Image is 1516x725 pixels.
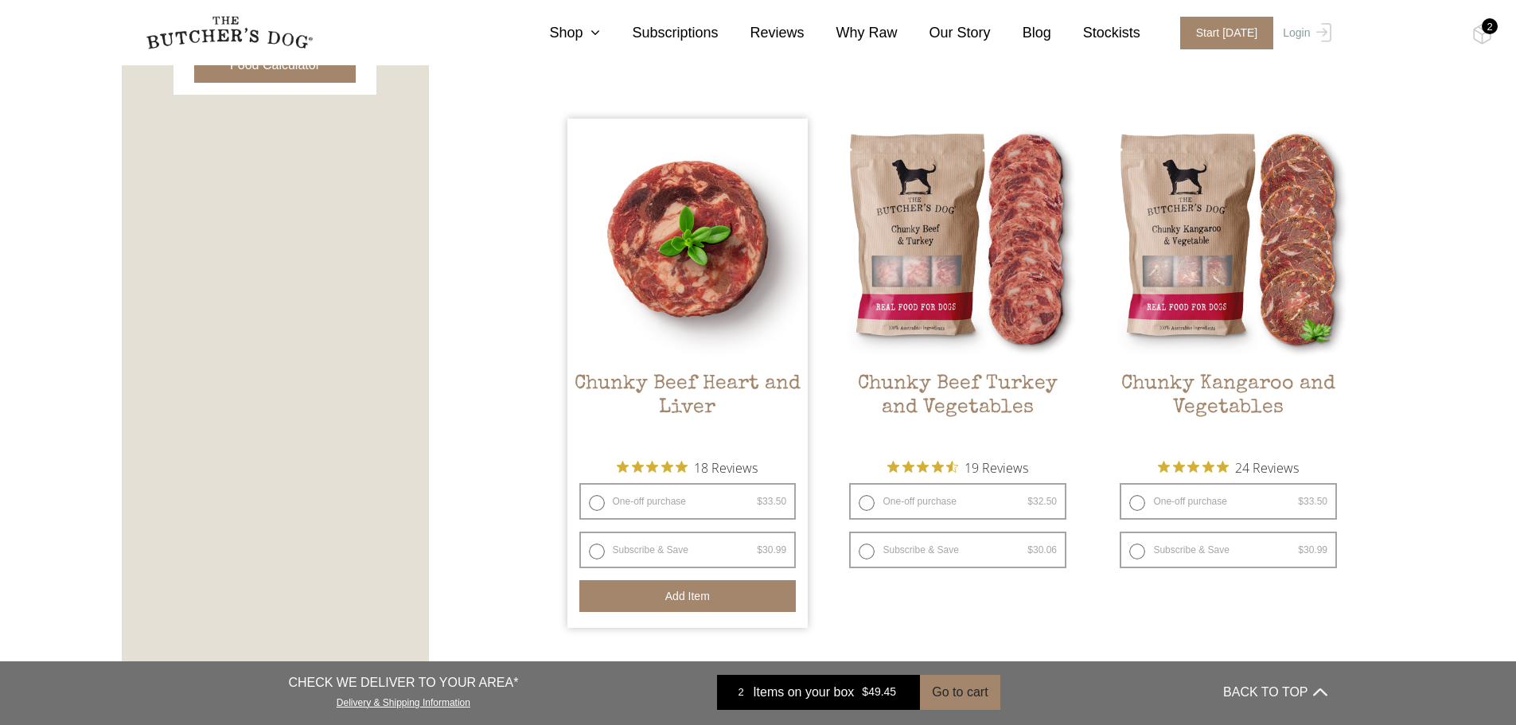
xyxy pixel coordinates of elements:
[1235,455,1299,479] span: 24 Reviews
[1279,17,1331,49] a: Login
[1180,17,1274,49] span: Start [DATE]
[862,686,868,699] span: $
[517,22,600,44] a: Shop
[1472,24,1492,45] img: TBD_Cart-Full.png
[579,483,797,520] label: One-off purchase
[887,455,1028,479] button: Rated 4.7 out of 5 stars from 19 reviews. Jump to reviews.
[965,455,1028,479] span: 19 Reviews
[1120,483,1337,520] label: One-off purchase
[991,22,1051,44] a: Blog
[1223,673,1327,711] button: BACK TO TOP
[1108,119,1349,447] a: Chunky Kangaroo and VegetablesChunky Kangaroo and Vegetables
[757,496,786,507] bdi: 33.50
[579,532,797,568] label: Subscribe & Save
[757,496,762,507] span: $
[617,455,758,479] button: Rated 4.9 out of 5 stars from 18 reviews. Jump to reviews.
[694,455,758,479] span: 18 Reviews
[753,683,854,702] span: Items on your box
[717,675,920,710] a: 2 Items on your box $49.45
[920,675,1000,710] button: Go to cart
[600,22,718,44] a: Subscriptions
[337,693,470,708] a: Delivery & Shipping Information
[1051,22,1140,44] a: Stockists
[757,544,786,555] bdi: 30.99
[1027,544,1033,555] span: $
[729,684,753,700] div: 2
[1482,18,1498,34] div: 2
[567,119,809,447] a: Chunky Beef Heart and Liver
[719,22,805,44] a: Reviews
[1298,496,1304,507] span: $
[1108,119,1349,360] img: Chunky Kangaroo and Vegetables
[1298,544,1327,555] bdi: 30.99
[579,580,797,612] button: Add item
[805,22,898,44] a: Why Raw
[849,532,1066,568] label: Subscribe & Save
[1298,496,1327,507] bdi: 33.50
[1158,455,1299,479] button: Rated 4.8 out of 5 stars from 24 reviews. Jump to reviews.
[862,686,896,699] bdi: 49.45
[1164,17,1280,49] a: Start [DATE]
[288,673,518,692] p: CHECK WE DELIVER TO YOUR AREA*
[849,483,1066,520] label: One-off purchase
[837,119,1078,447] a: Chunky Beef Turkey and VegetablesChunky Beef Turkey and Vegetables
[1027,544,1057,555] bdi: 30.06
[1027,496,1057,507] bdi: 32.50
[567,372,809,447] h2: Chunky Beef Heart and Liver
[1108,372,1349,447] h2: Chunky Kangaroo and Vegetables
[1027,496,1033,507] span: $
[837,119,1078,360] img: Chunky Beef Turkey and Vegetables
[837,372,1078,447] h2: Chunky Beef Turkey and Vegetables
[898,22,991,44] a: Our Story
[757,544,762,555] span: $
[1120,532,1337,568] label: Subscribe & Save
[1298,544,1304,555] span: $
